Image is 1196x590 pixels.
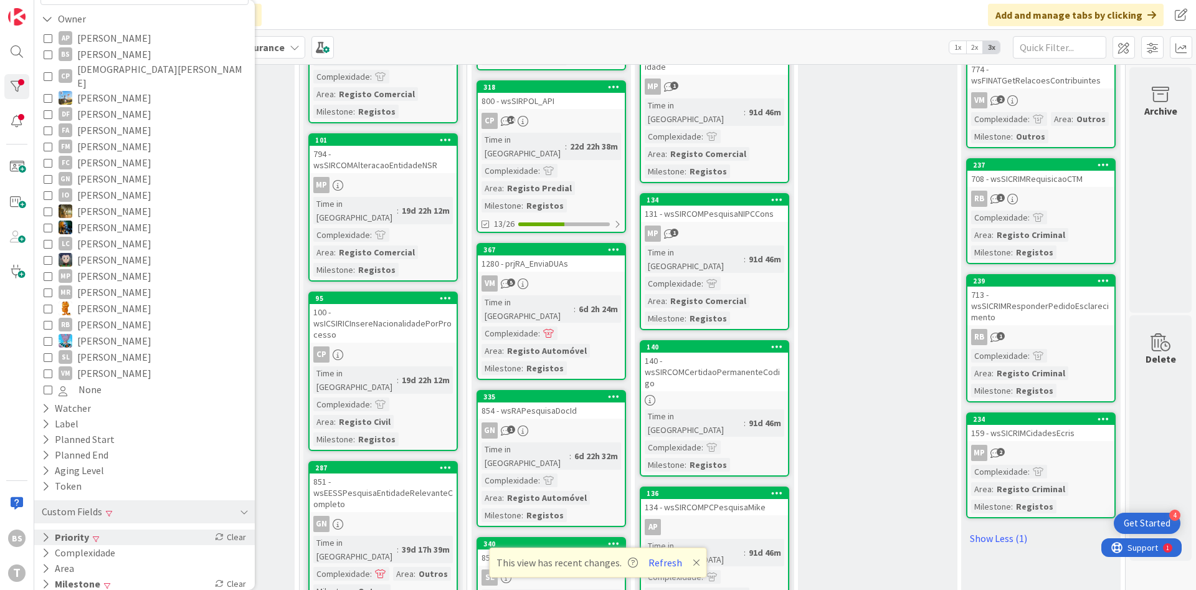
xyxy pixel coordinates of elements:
img: LS [59,253,72,267]
div: VM [59,366,72,380]
div: Milestone [313,263,353,277]
span: : [334,245,336,259]
button: LC [PERSON_NAME] [44,236,245,252]
span: : [992,482,994,496]
div: 234159 - wsSICRIMCidadesEcris [967,414,1114,441]
a: 134131 - wsSIRCOMPesquisaNIPCConsMPTime in [GEOGRAPHIC_DATA]:91d 46mComplexidade:Area:Registo Com... [640,193,789,330]
div: Area [971,228,992,242]
span: : [502,344,504,358]
button: FC [PERSON_NAME] [44,155,245,171]
div: 794 - wsSIRCOMAlteracaoEntidadeNSR [310,146,457,173]
div: Milestone [971,384,1011,397]
span: : [502,181,504,195]
span: : [665,294,667,308]
div: 134 [647,196,788,204]
div: 708 - wsSICRIMRequisicaoCTM [967,171,1114,187]
button: SL [PERSON_NAME] [44,349,245,365]
button: CP [DEMOGRAPHIC_DATA][PERSON_NAME] [44,62,245,90]
span: : [744,252,746,266]
button: GN [PERSON_NAME] [44,171,245,187]
span: : [397,204,399,217]
span: [PERSON_NAME] [77,46,151,62]
div: 335 [478,391,625,402]
span: 1 [997,194,1005,202]
div: VM [478,275,625,292]
div: Registo Criminal [994,228,1068,242]
div: 335 [483,393,625,401]
span: [PERSON_NAME] [77,90,151,106]
div: Time in [GEOGRAPHIC_DATA] [313,536,397,563]
div: RB [59,318,72,331]
div: 4 [1169,510,1180,521]
div: Registo Criminal [994,366,1068,380]
span: [PERSON_NAME] [77,252,151,268]
div: VM [967,92,1114,108]
div: 131 - wsSIRCOMPesquisaNIPCCons [641,206,788,222]
span: [PERSON_NAME] [77,316,151,333]
div: Registo Automóvel [504,344,590,358]
div: MP [641,79,788,95]
span: 14 [507,116,515,124]
img: Visit kanbanzone.com [8,8,26,26]
div: Complexidade [971,211,1028,224]
span: : [1028,112,1030,126]
span: [PERSON_NAME] [77,138,151,155]
div: Registo Comercial [667,147,749,161]
div: Milestone [482,361,521,375]
div: AP [59,31,72,45]
div: GN [482,422,498,439]
div: 22d 22h 38m [567,140,621,153]
button: MR [PERSON_NAME] [44,284,245,300]
span: : [521,508,523,522]
div: Registos [1013,245,1056,259]
div: MR [59,285,72,299]
div: SL [59,350,72,364]
button: RB [PERSON_NAME] [44,316,245,333]
div: Complexidade [482,473,538,487]
span: [PERSON_NAME] [77,365,151,381]
span: : [574,302,576,316]
a: 234159 - wsSICRIMCidadesEcrisMPComplexidade:Area:Registo CriminalMilestone:Registos [966,412,1116,518]
img: DG [59,91,72,105]
span: [PERSON_NAME] [77,219,151,236]
div: GN [310,516,457,532]
img: JC [59,204,72,218]
div: Registos [355,263,399,277]
span: [PERSON_NAME] [77,236,151,252]
span: [PERSON_NAME] [77,122,151,138]
span: : [353,263,355,277]
div: 239713 - wsSICRIMResponderPedidoEsclarecimento [967,275,1114,325]
div: Time in [GEOGRAPHIC_DATA] [313,197,397,224]
div: Registos [523,199,567,212]
span: : [701,440,703,454]
div: 237 [973,161,1114,169]
div: Registos [686,458,730,472]
div: 95100 - wsICSIRICInsereNacionalidadePorProcesso [310,293,457,343]
div: 140 - wsSIRCOMCertidaoPermanenteCodigo [641,353,788,391]
div: 91d 46m [746,252,784,266]
div: 367 [478,244,625,255]
div: Area [971,366,992,380]
span: [PERSON_NAME] [77,171,151,187]
a: 126 - wsIRNVerificaRepresentanteLegalEntidadeMPTime in [GEOGRAPHIC_DATA]:91d 46mComplexidade:Area... [640,24,789,183]
div: 100 - wsICSIRICInsereNacionalidadePorProcesso [310,304,457,343]
span: [PERSON_NAME] [77,284,151,300]
span: 2 [997,448,1005,456]
div: 800 - wsSIRPOL_API [478,93,625,109]
div: 136 [641,488,788,499]
div: 136 [647,489,788,498]
div: Time in [GEOGRAPHIC_DATA] [482,133,565,160]
div: AP [641,519,788,535]
div: Milestone [971,245,1011,259]
span: : [1028,211,1030,224]
div: Area [482,344,502,358]
div: 1 [65,5,68,15]
div: MP [967,445,1114,461]
div: 340859 - wsRAPesquisaNome [478,538,625,566]
div: 134 [641,194,788,206]
div: 134131 - wsSIRCOMPesquisaNIPCCons [641,194,788,222]
div: 287 [315,464,457,472]
div: Complexidade [313,397,370,411]
div: Area [313,245,334,259]
a: 140140 - wsSIRCOMCertidaoPermanenteCodigoTime in [GEOGRAPHIC_DATA]:91d 46mComplexidade:Milestone:... [640,340,789,477]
